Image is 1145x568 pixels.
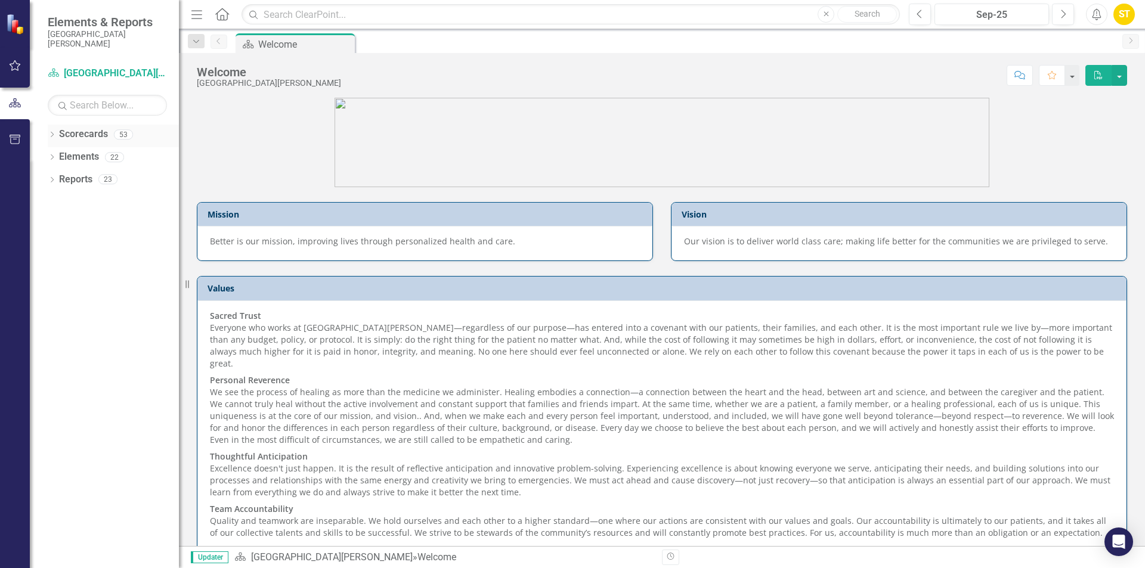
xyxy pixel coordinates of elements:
strong: Creative Vitality [210,544,275,555]
h3: Values [208,284,1121,293]
input: Search ClearPoint... [242,4,900,25]
span: Updater [191,551,228,563]
button: Sep-25 [934,4,1049,25]
input: Search Below... [48,95,167,116]
strong: Thoughtful Anticipation [210,451,308,462]
div: » [234,551,653,564]
p: Excellence doesn't just happen. It is the result of reflective anticipation and innovative proble... [210,448,1114,501]
div: Welcome [417,551,456,563]
strong: Team Accountability [210,503,293,514]
h3: Vision [682,210,1121,219]
div: Welcome [258,37,352,52]
span: Elements & Reports [48,15,167,29]
p: We see the process of healing as more than the medicine we administer. Healing embodies a connect... [210,372,1114,448]
p: Everyone who works at [GEOGRAPHIC_DATA][PERSON_NAME]—regardless of our purpose—has entered into a... [210,310,1114,372]
a: Reports [59,173,92,187]
h3: Mission [208,210,646,219]
div: Sep-25 [939,8,1045,22]
a: [GEOGRAPHIC_DATA][PERSON_NAME] [48,67,167,80]
small: [GEOGRAPHIC_DATA][PERSON_NAME] [48,29,167,49]
strong: Personal Reverence [210,374,290,386]
strong: Sacred Trust [210,310,261,321]
p: Better is our mission, improving lives through personalized health and care. [210,235,640,247]
div: [GEOGRAPHIC_DATA][PERSON_NAME] [197,79,341,88]
p: Our vision is to deliver world class care; making life better for the communities we are privileg... [684,235,1114,247]
img: SJRMC%20new%20logo%203.jpg [335,98,989,187]
a: Elements [59,150,99,164]
button: ST [1113,4,1135,25]
div: Open Intercom Messenger [1104,527,1133,556]
div: 22 [105,152,124,162]
a: Scorecards [59,128,108,141]
button: Search [837,6,897,23]
div: 23 [98,175,117,185]
div: 53 [114,129,133,139]
p: Quality and teamwork are inseparable. We hold ourselves and each other to a higher standard—one w... [210,501,1114,541]
img: ClearPoint Strategy [6,14,27,35]
a: [GEOGRAPHIC_DATA][PERSON_NAME] [251,551,413,563]
span: Search [855,9,880,18]
div: Welcome [197,66,341,79]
